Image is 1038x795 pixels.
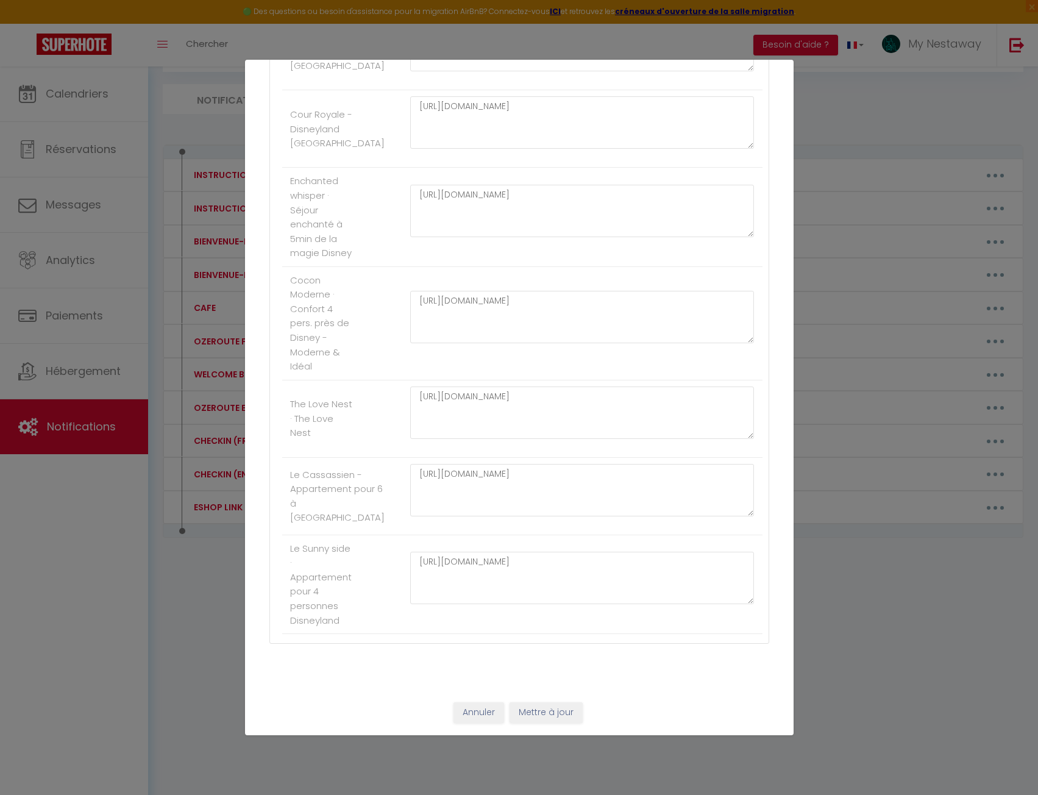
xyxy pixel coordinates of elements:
label: Enchanted whisper · Séjour enchanté à 5min de la magie Disney [290,174,354,260]
button: Annuler [453,702,504,723]
label: The Love Nest · The Love Nest [290,397,354,440]
button: Ouvrir le widget de chat LiveChat [10,5,46,41]
label: Le Cassassien - Appartement pour 6 à [GEOGRAPHIC_DATA] [290,468,385,525]
label: Cocon Moderne · Confort 4 pers. près de Disney - Moderne & Idéal [290,273,354,374]
label: Cour Royale - Disneyland [GEOGRAPHIC_DATA] [290,107,385,151]
button: Mettre à jour [510,702,583,723]
label: Le Sunny side · Appartement pour 4 personnes Disneyland [290,541,354,627]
